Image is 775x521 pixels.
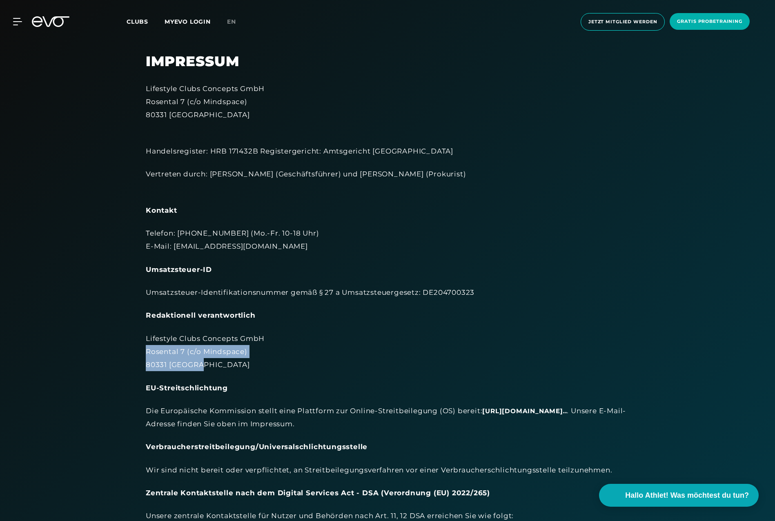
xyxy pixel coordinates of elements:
[227,17,246,27] a: en
[146,311,256,319] strong: Redaktionell verantwortlich
[146,82,629,122] div: Lifestyle Clubs Concepts GmbH Rosental 7 (c/o Mindspace) 80331 [GEOGRAPHIC_DATA]
[146,131,629,158] div: Handelsregister: HRB 171432B Registergericht: Amtsgericht [GEOGRAPHIC_DATA]
[588,18,657,25] span: Jetzt Mitglied werden
[482,407,567,416] a: [URL][DOMAIN_NAME]..
[146,167,629,194] div: Vertreten durch: [PERSON_NAME] (Geschäftsführer) und [PERSON_NAME] (Prokurist)
[146,286,629,299] div: Umsatzsteuer-Identifikationsnummer gemäß § 27 a Umsatzsteuergesetz: DE204700323
[146,463,629,476] div: Wir sind nicht bereit oder verpflichtet, an Streitbeilegungsverfahren vor einer Verbraucherschlic...
[146,53,629,70] h2: Impressum
[146,489,490,497] strong: Zentrale Kontaktstelle nach dem Digital Services Act - DSA (Verordnung (EU) 2022/265)
[165,18,211,25] a: MYEVO LOGIN
[146,384,228,392] strong: EU-Streitschlichtung
[146,227,629,253] div: Telefon: [PHONE_NUMBER] (Mo.-Fr. 10-18 Uhr) E-Mail: [EMAIL_ADDRESS][DOMAIN_NAME]
[667,13,752,31] a: Gratis Probetraining
[146,332,629,372] div: Lifestyle Clubs Concepts GmbH Rosental 7 (c/o Mindspace) 80331 [GEOGRAPHIC_DATA]
[146,206,177,214] strong: Kontakt
[127,18,148,25] span: Clubs
[146,404,629,431] div: Die Europäische Kommission stellt eine Plattform zur Online-Streitbeilegung (OS) bereit: . Unsere...
[578,13,667,31] a: Jetzt Mitglied werden
[625,490,749,501] span: Hallo Athlet! Was möchtest du tun?
[146,265,212,274] strong: Umsatzsteuer-ID
[677,18,742,25] span: Gratis Probetraining
[146,443,367,451] strong: Verbraucherstreitbeilegung/Universalschlichtungsstelle
[127,18,165,25] a: Clubs
[227,18,236,25] span: en
[599,484,759,507] button: Hallo Athlet! Was möchtest du tun?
